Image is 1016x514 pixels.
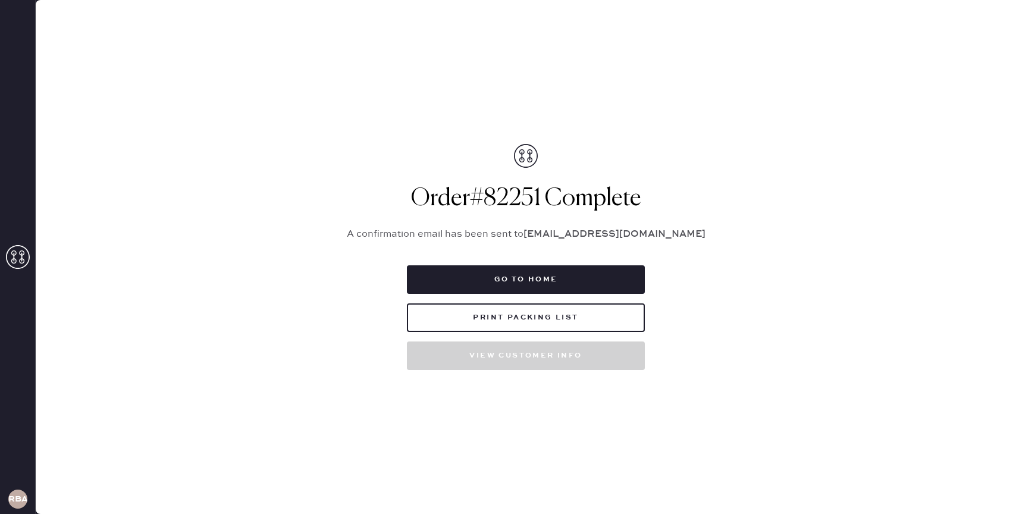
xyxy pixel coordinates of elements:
[523,228,705,240] strong: [EMAIL_ADDRESS][DOMAIN_NAME]
[407,265,645,294] button: Go to home
[959,460,1011,512] iframe: Front Chat
[333,227,719,242] p: A confirmation email has been sent to
[407,341,645,370] button: View customer info
[333,184,719,213] h1: Order # 82251 Complete
[407,303,645,332] button: Print Packing List
[8,495,27,503] h3: RBA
